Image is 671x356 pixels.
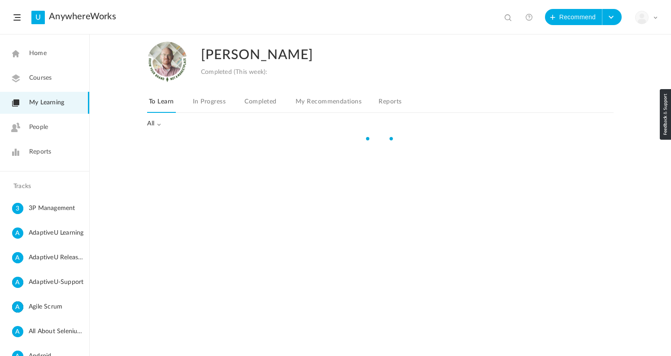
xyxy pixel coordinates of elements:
[377,96,403,113] a: Reports
[31,11,45,24] a: U
[147,120,161,128] span: All
[49,11,116,22] a: AnywhereWorks
[29,123,48,132] span: People
[29,49,47,58] span: Home
[660,89,671,140] img: loop_feedback_btn.png
[29,98,64,107] span: My Learning
[201,42,574,69] h2: [PERSON_NAME]
[12,326,23,338] cite: A
[636,11,648,24] img: user-image.png
[13,183,74,190] h4: Tracks
[29,147,51,157] span: Reports
[12,301,23,313] cite: A
[29,73,52,83] span: Courses
[29,301,86,313] span: Agile Scrum
[29,277,86,288] span: AdaptiveU-Support
[243,96,278,113] a: Completed
[147,96,176,113] a: To Learn
[294,96,363,113] a: My Recommendations
[29,227,86,239] span: AdaptiveU Learning
[545,9,602,25] button: Recommend
[29,203,86,214] span: 3P Management
[12,277,23,289] cite: A
[201,69,267,76] div: Completed (This week):
[29,326,86,337] span: All About Selenium Testing
[12,252,23,264] cite: A
[12,203,23,215] cite: 3
[12,227,23,240] cite: A
[147,42,187,82] img: julia-s-version-gybnm-profile-picture-frame-2024-template-16.png
[29,252,86,263] span: AdaptiveU Release Details
[191,96,227,113] a: In Progress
